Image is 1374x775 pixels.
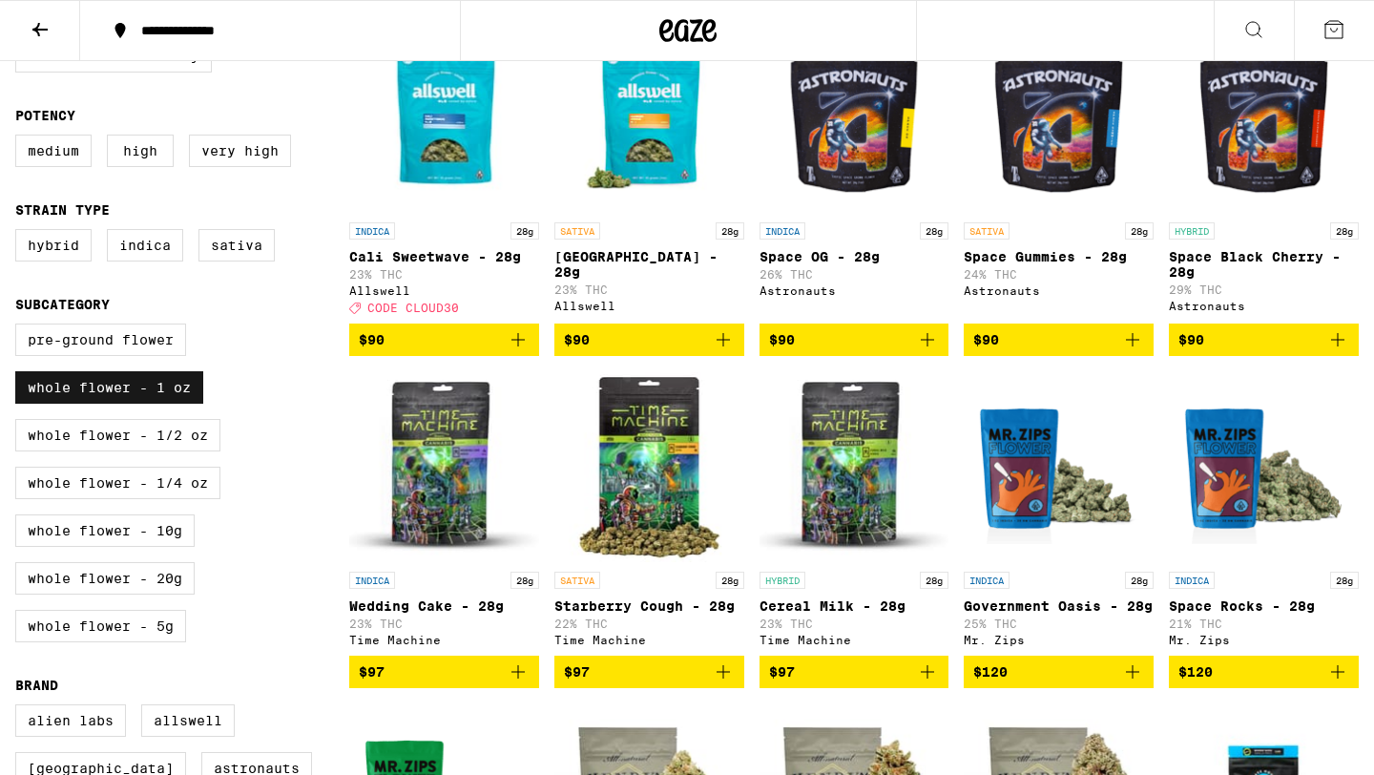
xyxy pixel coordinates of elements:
p: Space Black Cherry - 28g [1169,249,1359,280]
p: INDICA [349,572,395,589]
div: Allswell [554,300,744,312]
p: 28g [920,572,948,589]
p: 28g [1330,222,1359,240]
button: Add to bag [554,324,744,356]
a: Open page for Space Black Cherry - 28g from Astronauts [1169,22,1359,324]
p: 23% THC [554,283,744,296]
p: 28g [1125,222,1154,240]
div: Time Machine [349,634,539,646]
span: $90 [564,332,590,347]
img: Time Machine - Wedding Cake - 28g [349,371,539,562]
label: Whole Flower - 1 oz [15,371,203,404]
span: $120 [973,664,1008,680]
label: Pre-ground Flower [15,324,186,356]
p: SATIVA [964,222,1010,240]
p: 28g [920,222,948,240]
button: Add to bag [964,656,1154,688]
p: Government Oasis - 28g [964,598,1154,614]
span: $97 [359,664,385,680]
span: $97 [769,664,795,680]
p: Wedding Cake - 28g [349,598,539,614]
a: Open page for Starberry Cough - 28g from Time Machine [554,371,744,656]
p: 28g [716,572,744,589]
img: Astronauts - Space OG - 28g [760,22,949,213]
div: Mr. Zips [1169,634,1359,646]
img: Mr. Zips - Government Oasis - 28g [964,371,1154,562]
p: Starberry Cough - 28g [554,598,744,614]
p: SATIVA [554,572,600,589]
legend: Brand [15,678,58,693]
p: Space Gummies - 28g [964,249,1154,264]
div: Astronauts [964,284,1154,297]
img: Mr. Zips - Space Rocks - 28g [1169,371,1359,562]
span: $90 [359,332,385,347]
p: Space OG - 28g [760,249,949,264]
label: Whole Flower - 10g [15,514,195,547]
a: Open page for Wedding Cake - 28g from Time Machine [349,371,539,656]
p: 28g [510,572,539,589]
a: Open page for Garden Grove - 28g from Allswell [554,22,744,324]
img: Astronauts - Space Gummies - 28g [964,22,1154,213]
span: $90 [973,332,999,347]
label: Alien Labs [15,704,126,737]
label: Hybrid [15,229,92,262]
div: Astronauts [1169,300,1359,312]
span: $90 [769,332,795,347]
p: [GEOGRAPHIC_DATA] - 28g [554,249,744,280]
a: Open page for Space Gummies - 28g from Astronauts [964,22,1154,324]
span: $97 [564,664,590,680]
p: 26% THC [760,268,949,281]
a: Open page for Space Rocks - 28g from Mr. Zips [1169,371,1359,656]
p: INDICA [349,222,395,240]
label: Allswell [141,704,235,737]
p: 28g [510,222,539,240]
p: 23% THC [349,618,539,630]
label: Whole Flower - 1/2 oz [15,419,220,451]
p: 24% THC [964,268,1154,281]
p: HYBRID [760,572,805,589]
p: 25% THC [964,618,1154,630]
p: Cereal Milk - 28g [760,598,949,614]
span: $120 [1178,664,1213,680]
legend: Subcategory [15,297,110,312]
div: Time Machine [554,634,744,646]
a: Open page for Cali Sweetwave - 28g from Allswell [349,22,539,324]
img: Allswell - Cali Sweetwave - 28g [349,22,539,213]
div: Astronauts [760,284,949,297]
p: Space Rocks - 28g [1169,598,1359,614]
label: Whole Flower - 1/4 oz [15,467,220,499]
p: INDICA [964,572,1010,589]
p: 28g [1330,572,1359,589]
span: Hi. Need any help? [11,13,137,29]
label: High [107,135,174,167]
div: Time Machine [760,634,949,646]
button: Add to bag [554,656,744,688]
img: Time Machine - Cereal Milk - 28g [760,371,949,562]
label: Very High [189,135,291,167]
p: 28g [716,222,744,240]
p: 21% THC [1169,618,1359,630]
button: Add to bag [760,324,949,356]
a: Open page for Space OG - 28g from Astronauts [760,22,949,324]
div: Mr. Zips [964,634,1154,646]
p: 28g [1125,572,1154,589]
legend: Potency [15,108,75,123]
button: Add to bag [349,324,539,356]
button: Add to bag [1169,656,1359,688]
label: Indica [107,229,183,262]
button: Add to bag [1169,324,1359,356]
span: CODE CLOUD30 [367,302,459,314]
button: Add to bag [760,656,949,688]
p: 29% THC [1169,283,1359,296]
p: SATIVA [554,222,600,240]
button: Add to bag [964,324,1154,356]
button: Add to bag [349,656,539,688]
p: 22% THC [554,618,744,630]
img: Astronauts - Space Black Cherry - 28g [1169,22,1359,213]
a: Open page for Government Oasis - 28g from Mr. Zips [964,371,1154,656]
label: Whole Flower - 5g [15,610,186,642]
a: Open page for Cereal Milk - 28g from Time Machine [760,371,949,656]
p: 23% THC [760,618,949,630]
p: Cali Sweetwave - 28g [349,249,539,264]
p: 23% THC [349,268,539,281]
